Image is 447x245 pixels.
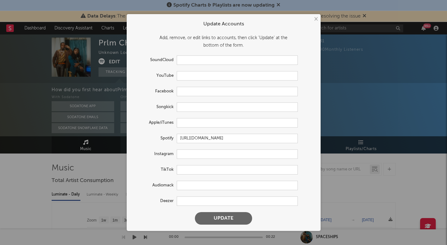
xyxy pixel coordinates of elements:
label: Facebook [133,88,177,95]
label: YouTube [133,72,177,80]
button: Update [195,212,252,225]
button: × [312,16,319,23]
div: Add, remove, or edit links to accounts, then click 'Update' at the bottom of the form. [133,34,314,49]
label: Spotify [133,135,177,142]
label: Songkick [133,103,177,111]
label: Instagram [133,150,177,158]
label: TikTok [133,166,177,174]
div: Update Accounts [133,20,314,28]
label: Deezer [133,197,177,205]
label: Audiomack [133,182,177,189]
label: Apple/iTunes [133,119,177,127]
label: SoundCloud [133,56,177,64]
